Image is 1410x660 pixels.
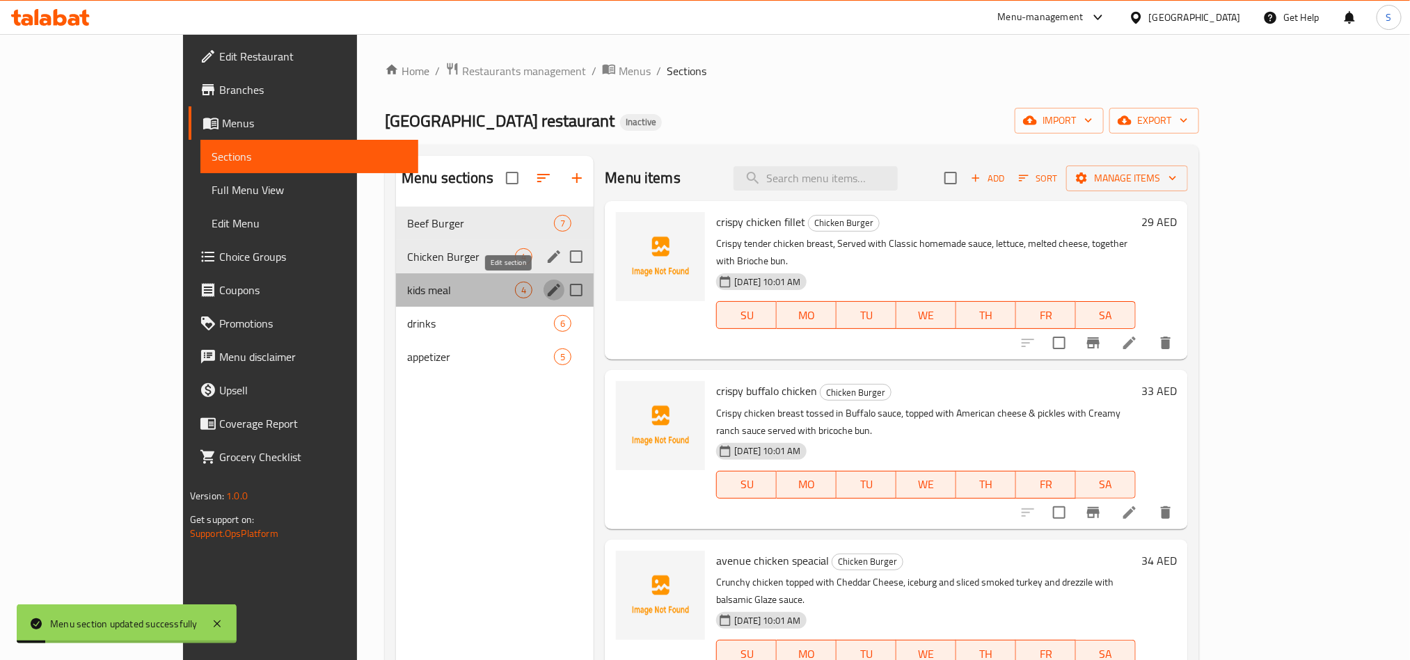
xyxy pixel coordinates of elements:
[962,474,1011,494] span: TH
[445,62,586,80] a: Restaurants management
[407,315,554,332] span: drinks
[219,315,407,332] span: Promotions
[1015,108,1104,134] button: import
[212,215,407,232] span: Edit Menu
[1141,381,1177,401] h6: 33 AED
[1019,170,1057,186] span: Sort
[602,62,651,80] a: Menus
[716,211,805,232] span: crispy chicken fillet
[219,415,407,432] span: Coverage Report
[396,207,594,240] div: Beef Burger7
[189,273,418,307] a: Coupons
[527,161,560,195] span: Sort sections
[385,62,1199,80] nav: breadcrumb
[1149,326,1182,360] button: delete
[1077,326,1110,360] button: Branch-specific-item
[1077,496,1110,529] button: Branch-specific-item
[1149,496,1182,529] button: delete
[1141,551,1177,570] h6: 34 AED
[189,440,418,474] a: Grocery Checklist
[1016,471,1076,499] button: FR
[837,301,896,329] button: TU
[837,471,896,499] button: TU
[396,340,594,373] div: appetizer5
[716,550,829,571] span: avenue chicken speacial
[998,9,1084,26] div: Menu-management
[200,207,418,240] a: Edit Menu
[592,63,596,79] li: /
[1121,335,1138,351] a: Edit menu item
[396,307,594,340] div: drinks6
[1077,170,1177,187] span: Manage items
[560,161,594,195] button: Add section
[896,471,956,499] button: WE
[1066,166,1188,191] button: Manage items
[620,116,662,128] span: Inactive
[808,215,880,232] div: Chicken Burger
[962,305,1011,325] span: TH
[554,348,571,365] div: items
[189,407,418,440] a: Coverage Report
[555,317,571,330] span: 6
[435,63,440,79] li: /
[544,280,564,300] button: edit
[396,240,594,273] div: Chicken Burger4edit
[1082,305,1130,325] span: SA
[189,340,418,373] a: Menu disclaimer
[219,81,407,98] span: Branches
[965,168,1010,189] span: Add item
[605,168,681,188] h2: Menu items
[616,212,705,301] img: crispy chicken fillet
[498,163,527,193] span: Select all sections
[189,240,418,273] a: Choice Groups
[462,63,586,79] span: Restaurants management
[407,348,554,365] div: appetizer
[407,215,554,232] span: Beef Burger
[1076,471,1136,499] button: SA
[396,273,594,307] div: kids meal4edit
[616,381,705,470] img: crispy buffalo chicken
[516,250,532,264] span: 4
[189,106,418,140] a: Menus
[782,305,831,325] span: MO
[1120,112,1188,129] span: export
[212,148,407,165] span: Sections
[722,474,771,494] span: SU
[219,48,407,65] span: Edit Restaurant
[189,373,418,407] a: Upsell
[809,215,879,231] span: Chicken Burger
[716,380,817,401] span: crispy buffalo chicken
[842,474,891,494] span: TU
[667,63,706,79] span: Sections
[407,248,515,265] span: Chicken Burger
[1149,10,1241,25] div: [GEOGRAPHIC_DATA]
[1022,474,1070,494] span: FR
[820,384,892,401] div: Chicken Burger
[1045,328,1074,357] span: Select to update
[1109,108,1199,134] button: export
[729,614,806,627] span: [DATE] 10:01 AM
[402,168,493,188] h2: Menu sections
[200,140,418,173] a: Sections
[200,173,418,207] a: Full Menu View
[821,385,891,401] span: Chicken Burger
[212,182,407,198] span: Full Menu View
[734,166,898,191] input: search
[407,282,515,298] div: kids meal
[190,487,224,505] span: Version:
[656,63,661,79] li: /
[956,471,1016,499] button: TH
[515,282,532,298] div: items
[716,405,1136,440] p: Crispy chicken breast tossed in Buffalo sauce, topped with American cheese & pickles with Creamy ...
[936,163,965,193] span: Select section
[716,471,777,499] button: SU
[777,301,837,329] button: MO
[620,114,662,131] div: Inactive
[516,284,532,297] span: 4
[716,574,1136,609] p: Crunchy chicken topped with Cheddar Cheese, iceburg and sliced smoked turkey and drezzile with ba...
[716,301,777,329] button: SU
[189,40,418,73] a: Edit Restaurant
